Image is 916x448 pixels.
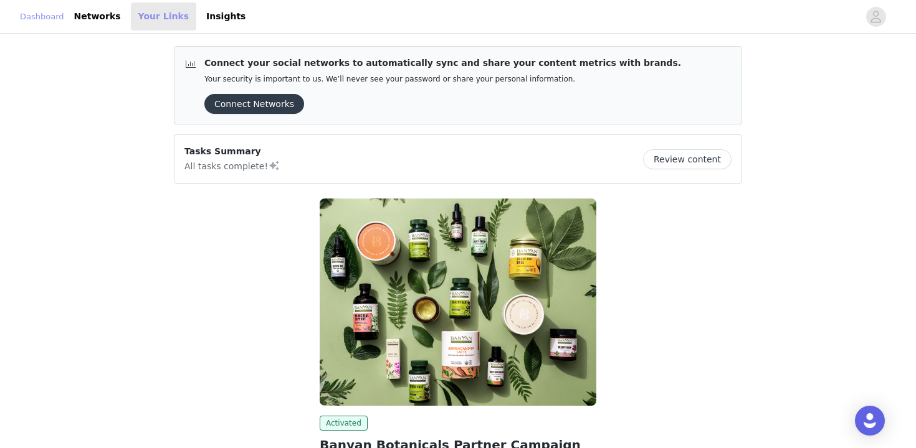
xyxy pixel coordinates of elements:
[643,149,732,169] button: Review content
[184,145,280,158] p: Tasks Summary
[199,2,253,30] a: Insights
[320,416,368,431] span: Activated
[20,11,64,23] a: Dashboard
[855,406,885,436] div: Open Intercom Messenger
[204,94,304,114] button: Connect Networks
[184,158,280,173] p: All tasks complete!
[320,198,596,406] img: Banyan Botanicals
[131,2,197,30] a: Your Links
[204,57,681,70] p: Connect your social networks to automatically sync and share your content metrics with brands.
[67,2,128,30] a: Networks
[204,75,681,84] p: Your security is important to us. We’ll never see your password or share your personal information.
[870,7,882,27] div: avatar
